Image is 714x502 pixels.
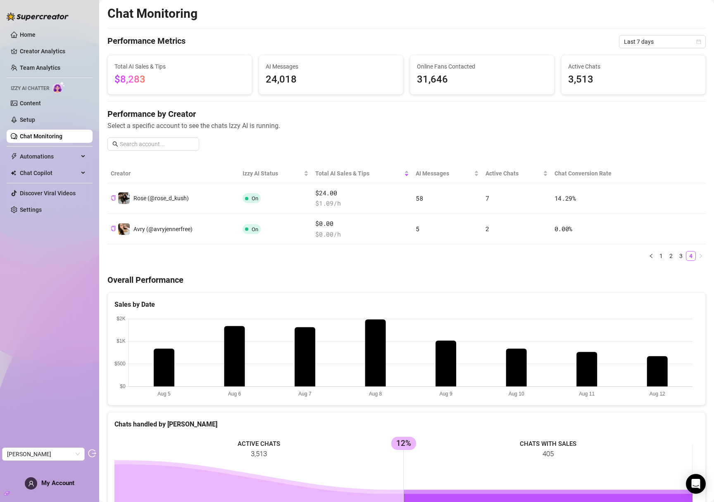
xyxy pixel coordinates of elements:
[120,140,194,149] input: Search account...
[252,195,258,201] span: On
[88,449,96,457] span: logout
[315,169,402,178] span: Total AI Sales & Tips
[239,164,312,183] th: Izzy AI Status
[252,226,258,232] span: On
[315,188,409,198] span: $24.00
[20,206,42,213] a: Settings
[111,226,116,231] span: copy
[133,195,189,201] span: Rose (@rose_d_kush)
[107,108,706,120] h4: Performance by Creator
[20,116,35,123] a: Setup
[28,481,34,487] span: user
[568,72,699,88] span: 3,513
[107,6,198,21] h2: Chat Monitoring
[315,199,409,208] span: $ 1.09 /h
[551,164,646,183] th: Chat Conversion Rate
[686,251,695,260] a: 4
[20,31,36,38] a: Home
[649,253,654,258] span: left
[107,164,239,183] th: Creator
[11,170,16,176] img: Chat Copilot
[417,62,547,71] span: Online Fans Contacted
[315,219,409,229] span: $0.00
[416,225,419,233] span: 5
[666,251,676,260] a: 2
[416,169,472,178] span: AI Messages
[666,251,676,261] li: 2
[243,169,302,178] span: Izzy AI Status
[555,225,573,233] span: 0.00 %
[624,36,701,48] span: Last 7 days
[111,195,116,201] span: copy
[676,251,686,261] li: 3
[657,251,666,260] a: 1
[20,166,79,180] span: Chat Copilot
[11,85,49,92] span: Izzy AI Chatter
[20,150,79,163] span: Automations
[7,12,69,21] img: logo-BBDzfeDw.svg
[118,223,130,235] img: Avry (@avryjennerfree)
[482,164,551,183] th: Active Chats
[20,190,76,197] a: Discover Viral Videos
[412,164,482,183] th: AI Messages
[486,194,489,202] span: 7
[20,45,86,58] a: Creator Analytics
[696,39,701,44] span: calendar
[114,419,699,429] div: Chats handled by [PERSON_NAME]
[107,274,706,286] h4: Overall Performance
[656,251,666,261] li: 1
[315,230,409,239] span: $ 0.00 /h
[312,164,412,183] th: Total AI Sales & Tips
[416,194,423,202] span: 58
[266,62,396,71] span: AI Messages
[107,121,706,131] span: Select a specific account to see the chats Izzy AI is running.
[11,153,17,160] span: thunderbolt
[111,226,116,232] button: Copy Creator ID
[686,474,706,494] div: Open Intercom Messenger
[686,251,696,261] li: 4
[486,225,489,233] span: 2
[112,141,118,147] span: search
[114,299,699,310] div: Sales by Date
[118,192,130,204] img: Rose (@rose_d_kush)
[107,35,186,48] h4: Performance Metrics
[41,479,74,487] span: My Account
[646,251,656,261] li: Previous Page
[266,72,396,88] span: 24,018
[114,73,145,85] span: $8,283
[114,62,245,71] span: Total AI Sales & Tips
[696,251,706,261] li: Next Page
[696,251,706,261] button: right
[676,251,685,260] a: 3
[111,195,116,201] button: Copy Creator ID
[4,490,10,496] span: build
[568,62,699,71] span: Active Chats
[52,81,65,93] img: AI Chatter
[417,72,547,88] span: 31,646
[7,448,80,460] span: Jackson
[698,253,703,258] span: right
[20,64,60,71] a: Team Analytics
[486,169,541,178] span: Active Chats
[646,251,656,261] button: left
[20,133,62,140] a: Chat Monitoring
[133,226,193,232] span: Avry (@avryjennerfree)
[555,194,576,202] span: 14.29 %
[20,100,41,107] a: Content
